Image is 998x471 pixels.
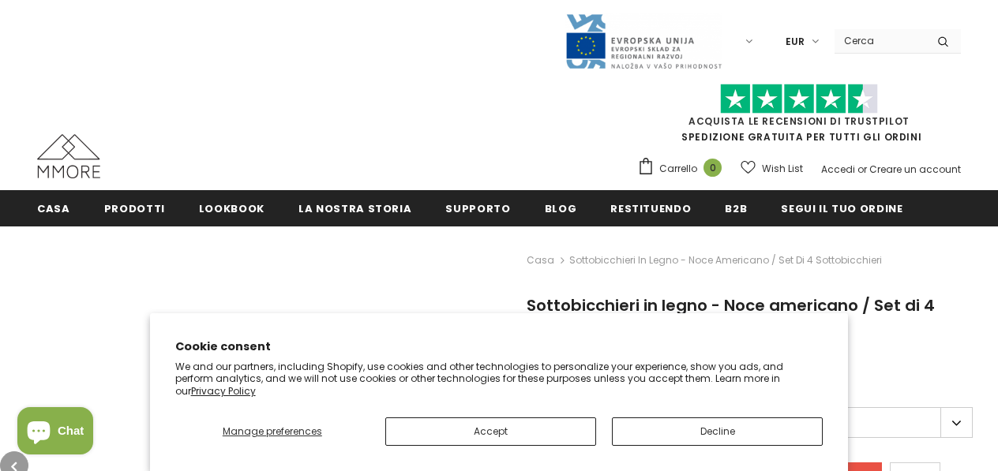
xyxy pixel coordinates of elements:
[835,29,925,52] input: Search Site
[199,201,265,216] span: Lookbook
[175,338,824,355] h2: Cookie consent
[565,34,722,47] a: Javni Razpis
[175,361,824,398] p: We and our partners, including Shopify, use cookies and other technologies to personalize your ex...
[445,190,510,226] a: supporto
[821,163,855,176] a: Accedi
[175,417,370,446] button: Manage preferences
[545,190,577,226] a: Blog
[37,190,70,226] a: Casa
[298,190,411,226] a: La nostra storia
[385,417,596,446] button: Accept
[637,157,730,181] a: Carrello 0
[857,163,867,176] span: or
[37,201,70,216] span: Casa
[725,201,747,216] span: B2B
[869,163,961,176] a: Creare un account
[786,34,805,50] span: EUR
[223,424,322,438] span: Manage preferences
[37,134,100,178] img: Casi MMORE
[199,190,265,226] a: Lookbook
[527,294,935,340] span: Sottobicchieri in legno - Noce americano / Set di 4 sottobicchieri
[781,190,902,226] a: Segui il tuo ordine
[762,161,803,177] span: Wish List
[445,201,510,216] span: supporto
[565,13,722,70] img: Javni Razpis
[703,159,722,177] span: 0
[688,114,910,128] a: Acquista le recensioni di TrustPilot
[191,384,256,398] a: Privacy Policy
[741,155,803,182] a: Wish List
[104,190,165,226] a: Prodotti
[612,417,823,446] button: Decline
[725,190,747,226] a: B2B
[610,190,691,226] a: Restituendo
[781,201,902,216] span: Segui il tuo ordine
[104,201,165,216] span: Prodotti
[545,201,577,216] span: Blog
[720,84,878,114] img: Fidati di Pilot Stars
[659,161,697,177] span: Carrello
[527,251,554,270] a: Casa
[569,251,882,270] span: Sottobicchieri in legno - Noce americano / Set di 4 sottobicchieri
[637,91,961,144] span: SPEDIZIONE GRATUITA PER TUTTI GLI ORDINI
[13,407,98,458] inbox-online-store-chat: Shopify online store chat
[298,201,411,216] span: La nostra storia
[610,201,691,216] span: Restituendo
